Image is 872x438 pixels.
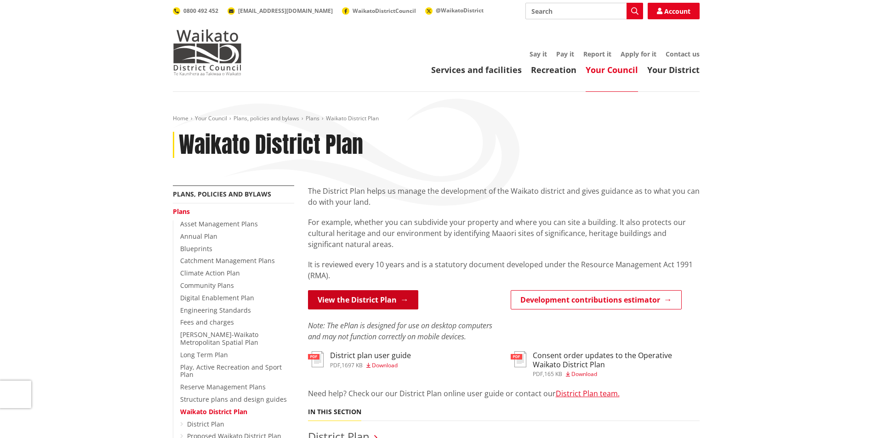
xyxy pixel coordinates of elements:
h3: District plan user guide [330,351,411,360]
a: Fees and charges [180,318,234,326]
a: Contact us [666,50,700,58]
h3: Consent order updates to the Operative Waikato District Plan [533,351,700,369]
a: Engineering Standards [180,306,251,314]
a: [EMAIL_ADDRESS][DOMAIN_NAME] [228,7,333,15]
img: Waikato District Council - Te Kaunihera aa Takiwaa o Waikato [173,29,242,75]
a: Asset Management Plans [180,219,258,228]
a: Development contributions estimator [511,290,682,309]
a: Plans, policies and bylaws [234,114,299,122]
h5: In this section [308,408,361,416]
span: 1697 KB [342,361,363,369]
a: Digital Enablement Plan [180,293,254,302]
em: Note: The ePlan is designed for use on desktop computers and may not function correctly on mobile... [308,320,492,342]
span: Download [571,370,597,378]
span: pdf [330,361,340,369]
a: 0800 492 452 [173,7,218,15]
a: [PERSON_NAME]-Waikato Metropolitan Spatial Plan [180,330,258,347]
p: It is reviewed every 10 years and is a statutory document developed under the Resource Management... [308,259,700,281]
iframe: Messenger Launcher [830,399,863,432]
img: document-pdf.svg [308,351,324,367]
span: pdf [533,370,543,378]
a: Waikato District Plan [180,407,247,416]
a: Your District [647,64,700,75]
span: 165 KB [544,370,562,378]
a: Apply for it [621,50,656,58]
a: Your Council [586,64,638,75]
a: Pay it [556,50,574,58]
a: Recreation [531,64,576,75]
a: Plans [173,207,190,216]
a: Plans, policies and bylaws [173,190,271,198]
nav: breadcrumb [173,115,700,123]
a: Annual Plan [180,232,217,241]
a: Plans [306,114,319,122]
span: Waikato District Plan [326,114,379,122]
span: Download [372,361,398,369]
div: , [533,371,700,377]
a: Home [173,114,188,122]
div: , [330,363,411,368]
a: Consent order updates to the Operative Waikato District Plan pdf,165 KB Download [511,351,700,376]
a: Catchment Management Plans [180,256,275,265]
p: The District Plan helps us manage the development of the Waikato district and gives guidance as t... [308,185,700,208]
a: Reserve Management Plans [180,382,266,391]
a: Say it [530,50,547,58]
p: Need help? Check our our District Plan online user guide or contact our [308,388,700,399]
a: Community Plans [180,281,234,290]
img: document-pdf.svg [511,351,526,367]
a: @WaikatoDistrict [425,6,484,14]
a: Long Term Plan [180,350,228,359]
a: Report it [583,50,611,58]
span: @WaikatoDistrict [436,6,484,14]
a: Blueprints [180,244,212,253]
a: Climate Action Plan [180,269,240,277]
a: Account [648,3,700,19]
a: Play, Active Recreation and Sport Plan [180,363,282,379]
h1: Waikato District Plan [179,132,363,158]
span: WaikatoDistrictCouncil [353,7,416,15]
a: District Plan team. [556,388,620,399]
a: WaikatoDistrictCouncil [342,7,416,15]
a: Structure plans and design guides [180,395,287,404]
a: District Plan [187,420,224,428]
a: View the District Plan [308,290,418,309]
span: 0800 492 452 [183,7,218,15]
a: District plan user guide pdf,1697 KB Download [308,351,411,368]
a: Your Council [195,114,227,122]
a: Services and facilities [431,64,522,75]
span: [EMAIL_ADDRESS][DOMAIN_NAME] [238,7,333,15]
input: Search input [525,3,643,19]
p: For example, whether you can subdivide your property and where you can site a building. It also p... [308,217,700,250]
